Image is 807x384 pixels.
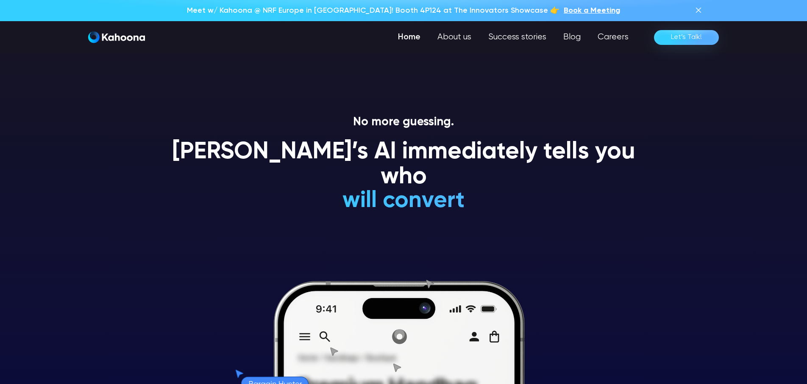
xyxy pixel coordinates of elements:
a: Careers [589,29,637,46]
a: About us [429,29,480,46]
img: Kahoona logo white [88,31,145,43]
h1: [PERSON_NAME]’s AI immediately tells you who [162,140,645,190]
a: Blog [555,29,589,46]
a: Let’s Talk! [654,30,719,45]
a: Success stories [480,29,555,46]
h1: will convert [279,188,529,213]
div: Let’s Talk! [671,30,702,44]
span: Book a Meeting [564,7,620,14]
p: Meet w/ Kahoona @ NRF Europe in [GEOGRAPHIC_DATA]! Booth 4P124 at The Innovators Showcase 👉 [187,5,559,16]
a: Home [390,29,429,46]
p: No more guessing. [162,115,645,130]
a: Book a Meeting [564,5,620,16]
a: home [88,31,145,44]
